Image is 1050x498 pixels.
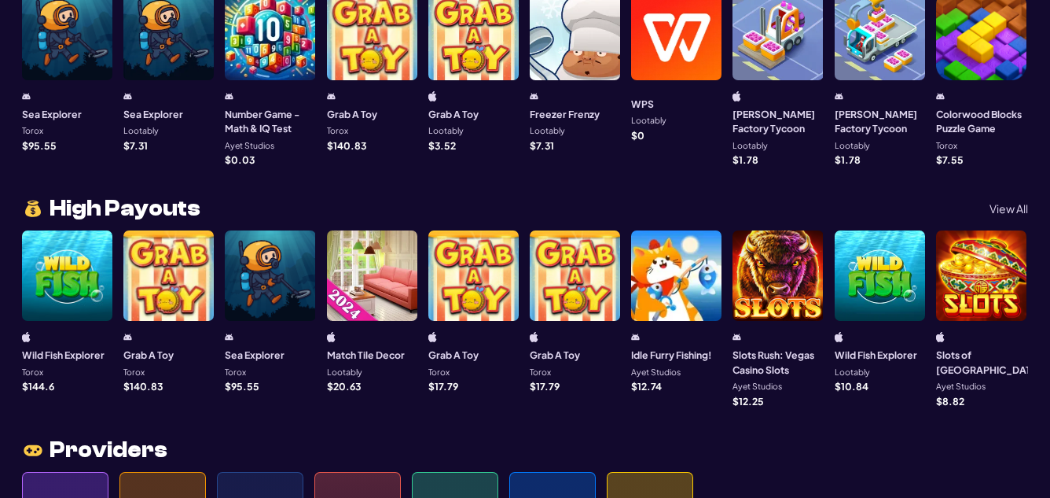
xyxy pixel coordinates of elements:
h3: Colorwood Blocks Puzzle Game [936,107,1026,136]
p: $ 3.52 [428,141,456,150]
h3: Grab A Toy [428,107,479,121]
p: Ayet Studios [732,382,782,391]
p: $ 7.31 [123,141,148,150]
p: Torox [22,368,43,377]
img: android [936,91,945,101]
img: money [22,197,44,220]
p: $ 95.55 [225,382,259,391]
img: iphone/ipad [530,332,538,342]
img: android [123,332,132,342]
p: Ayet Studios [225,142,274,150]
h3: Sea Explorer [225,348,285,362]
p: $ 12.25 [732,397,764,406]
p: Lootably [835,142,870,150]
img: android [631,332,640,342]
p: Torox [530,368,551,377]
img: android [225,91,233,101]
h3: Slots of [GEOGRAPHIC_DATA] [936,348,1041,377]
p: Lootably [732,142,768,150]
p: Lootably [530,127,565,135]
img: android [22,91,31,101]
h3: Sea Explorer [22,107,82,121]
img: ios [936,332,945,342]
p: View All [989,203,1028,214]
p: $ 0 [631,131,644,140]
p: $ 20.63 [327,382,361,391]
img: android [732,332,741,342]
img: android [835,91,843,101]
p: $ 7.55 [936,155,964,164]
img: android [327,91,336,101]
p: $ 12.74 [631,382,662,391]
p: Lootably [327,368,362,377]
p: Torox [123,368,145,377]
h3: Number Game - Math & IQ Test [225,107,315,136]
p: $ 140.83 [123,382,163,391]
h3: Freezer Frenzy [530,107,600,121]
img: joystic [22,439,44,462]
p: Lootably [123,127,159,135]
h3: Sea Explorer [123,107,183,121]
p: $ 8.82 [936,397,964,406]
img: ios [428,91,437,101]
h3: Slots Rush: Vegas Casino Slots [732,348,823,377]
h3: Grab A Toy [530,348,580,362]
img: iphone/ipad [22,332,31,342]
p: Lootably [835,368,870,377]
span: Providers [50,439,167,461]
span: High Payouts [50,197,200,219]
p: Torox [22,127,43,135]
h3: Grab A Toy [123,348,174,362]
p: Torox [936,142,957,150]
h3: Match Tile Decor [327,348,405,362]
p: Lootably [428,127,464,135]
h3: Grab A Toy [327,107,377,121]
img: ios [327,332,336,342]
h3: WPS [631,97,654,111]
p: Lootably [631,116,666,125]
p: Torox [327,127,348,135]
h3: Wild Fish Explorer [22,348,105,362]
p: $ 140.83 [327,141,366,150]
img: ios [835,332,843,342]
p: $ 1.78 [835,155,861,164]
h3: Grab A Toy [428,348,479,362]
p: $ 17.79 [428,382,458,391]
p: $ 10.84 [835,382,868,391]
img: android [123,91,132,101]
p: Ayet Studios [936,382,986,391]
p: $ 144.6 [22,382,54,391]
img: iphone/ipad [428,332,437,342]
h3: [PERSON_NAME] Factory Tycoon [732,107,823,136]
img: android [530,91,538,101]
p: $ 1.78 [732,155,758,164]
p: $ 7.31 [530,141,554,150]
img: android [225,332,233,342]
p: Ayet Studios [631,368,681,377]
h3: Wild Fish Explorer [835,348,917,362]
h3: [PERSON_NAME] Factory Tycoon [835,107,925,136]
p: $ 17.79 [530,382,560,391]
img: ios [732,91,741,101]
p: $ 95.55 [22,141,57,150]
h3: Idle Furry Fishing! [631,348,712,362]
p: $ 0.03 [225,155,255,164]
p: Torox [428,368,450,377]
p: Torox [225,368,246,377]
